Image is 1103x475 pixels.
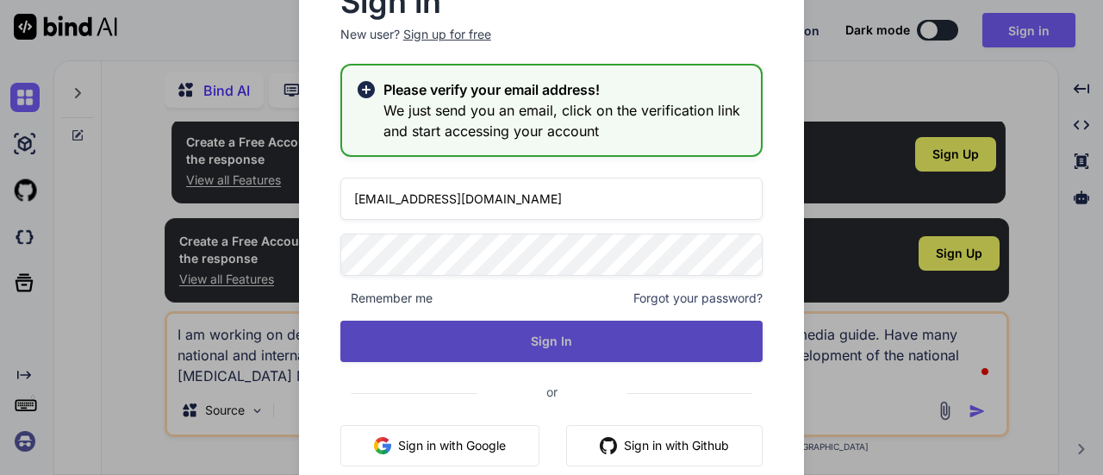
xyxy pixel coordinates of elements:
img: google [374,437,391,454]
input: Login or Email [340,178,763,220]
button: Sign in with Github [566,425,763,466]
p: New user? [340,26,763,64]
h3: We just send you an email, click on the verification link and start accessing your account [383,100,748,141]
h2: Please verify your email address! [383,79,748,100]
button: Sign in with Google [340,425,539,466]
button: Sign In [340,321,763,362]
span: Forgot your password? [633,290,763,307]
span: or [477,371,626,413]
div: Sign up for free [403,26,491,43]
span: Remember me [340,290,433,307]
img: github [600,437,617,454]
